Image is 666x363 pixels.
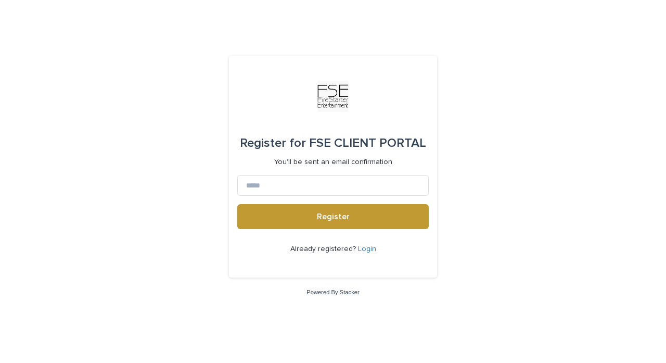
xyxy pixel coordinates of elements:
a: Powered By Stacker [306,289,359,295]
span: Register [317,212,350,221]
span: Register for [240,137,306,149]
button: Register [237,204,429,229]
div: FSE CLIENT PORTAL [240,129,426,158]
img: Km9EesSdRbS9ajqhBzyo [317,81,349,112]
a: Login [358,245,376,253]
p: You'll be sent an email confirmation [274,158,392,167]
span: Already registered? [290,245,358,253]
